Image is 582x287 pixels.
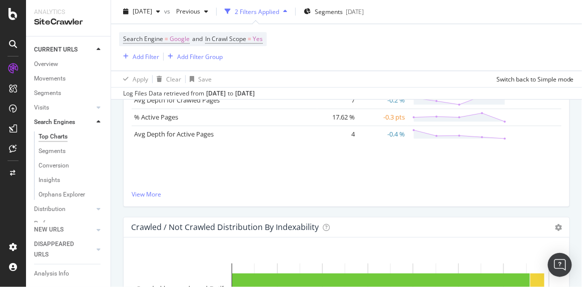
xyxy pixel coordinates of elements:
button: Apply [119,71,148,87]
span: In Crawl Scope [205,35,246,43]
div: DISAPPEARED URLS [34,239,85,260]
div: Log Files Data retrieved from to [123,89,255,98]
span: vs [164,7,172,16]
a: Segments [39,146,104,156]
a: DISAPPEARED URLS [34,239,94,260]
div: Segments [39,146,66,156]
div: 2 Filters Applied [235,7,279,16]
div: Performance [34,218,69,229]
a: Top Charts [39,131,104,142]
span: = [165,35,168,43]
a: Avg Depth for Active Pages [134,129,214,138]
div: Movements [34,73,66,84]
a: Performance [34,218,94,229]
a: % Active Pages [134,112,178,121]
td: -0.2 % [357,91,407,108]
div: Segments [34,88,61,98]
button: Add Filter [119,51,159,63]
div: Add Filter [133,52,159,61]
div: Overview [34,59,58,69]
button: Previous [172,4,212,20]
span: Yes [253,32,263,46]
div: [DATE] [206,89,226,98]
a: Segments [34,88,104,98]
span: Segments [315,7,343,16]
button: Save [186,71,212,87]
a: Insights [39,175,104,185]
div: Add Filter Group [177,52,223,61]
button: Clear [153,71,181,87]
div: Analysis Info [34,268,69,279]
td: 4 [317,125,357,142]
button: Switch back to Simple mode [492,71,574,87]
td: -0.3 pts [357,108,407,125]
a: Conversion [39,160,104,171]
span: 2025 Aug. 14th [133,7,152,16]
button: 2 Filters Applied [221,4,291,20]
a: Search Engines [34,117,94,127]
div: Top Charts [39,131,68,142]
div: [DATE] [346,7,364,16]
a: Analysis Info [34,268,104,279]
div: Visits [34,102,49,113]
div: CURRENT URLS [34,44,78,55]
div: [DATE] [235,89,255,98]
a: Avg Depth for Crawled Pages [134,95,220,104]
div: Switch back to Simple mode [496,75,574,83]
span: and [192,35,203,43]
a: Overview [34,59,104,69]
button: [DATE] [119,4,164,20]
div: Analytics [34,8,103,16]
td: 17.62 % [317,108,357,125]
span: = [248,35,251,43]
a: CURRENT URLS [34,44,94,55]
a: Movements [34,73,104,84]
span: Google [170,32,190,46]
td: 7 [317,91,357,108]
button: Add Filter Group [164,51,223,63]
div: Distribution [34,204,66,214]
a: Distribution [34,204,94,214]
div: SiteCrawler [34,16,103,28]
div: NEW URLS [34,224,64,235]
i: Options [555,224,562,231]
div: Apply [133,75,148,83]
a: Visits [34,102,94,113]
div: Conversion [39,160,69,171]
div: Insights [39,175,60,185]
td: -0.4 % [357,125,407,142]
span: Previous [172,7,200,16]
div: Save [198,75,212,83]
div: Orphans Explorer [39,189,85,200]
a: NEW URLS [34,224,94,235]
span: Search Engine [123,35,163,43]
div: Clear [166,75,181,83]
h4: Crawled / Not Crawled Distribution By Indexability [131,220,319,234]
a: Orphans Explorer [39,189,104,200]
button: Segments[DATE] [300,4,368,20]
div: Open Intercom Messenger [548,253,572,277]
a: View More [132,190,561,198]
div: Search Engines [34,117,75,127]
